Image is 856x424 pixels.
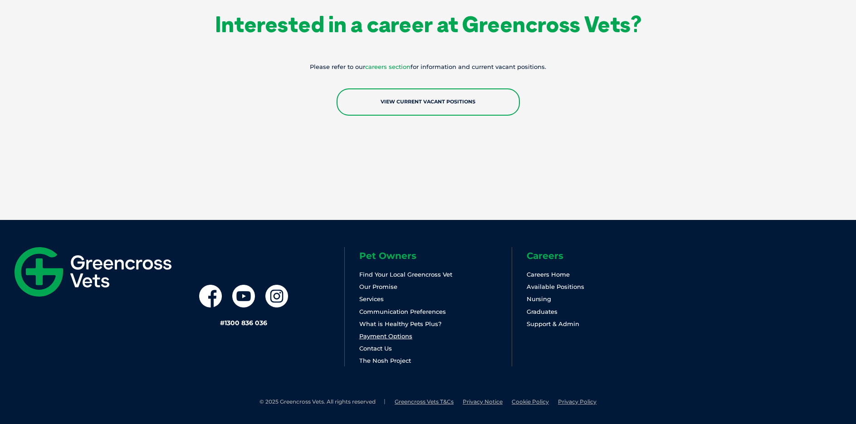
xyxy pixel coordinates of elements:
[527,308,558,315] a: Graduates
[359,332,412,340] a: Payment Options
[558,398,597,405] a: Privacy Policy
[359,308,446,315] a: Communication Preferences
[359,345,392,352] a: Contact Us
[838,41,847,50] button: Search
[527,283,584,290] a: Available Positions
[359,295,384,302] a: Services
[259,398,386,406] li: © 2025 Greencross Vets. All rights reserved
[359,251,512,260] h6: Pet Owners
[337,88,520,115] a: View Current Vacant Positions
[395,398,454,405] a: Greencross Vets T&Cs
[359,271,452,278] a: Find Your Local Greencross Vet
[365,63,411,70] a: careers section
[220,319,225,327] span: #
[527,251,679,260] h6: Careers
[527,271,570,278] a: Careers Home
[527,320,579,327] a: Support & Admin
[220,319,267,327] a: #1300 836 036
[156,13,700,35] h1: Interested in a career at Greencross Vets?
[463,398,503,405] a: Privacy Notice
[359,357,411,364] a: The Nosh Project
[512,398,549,405] a: Cookie Policy
[359,283,397,290] a: Our Promise
[359,320,441,327] a: What is Healthy Pets Plus?
[527,295,551,302] a: Nursing
[156,62,700,72] p: Please refer to our for information and current vacant positions.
